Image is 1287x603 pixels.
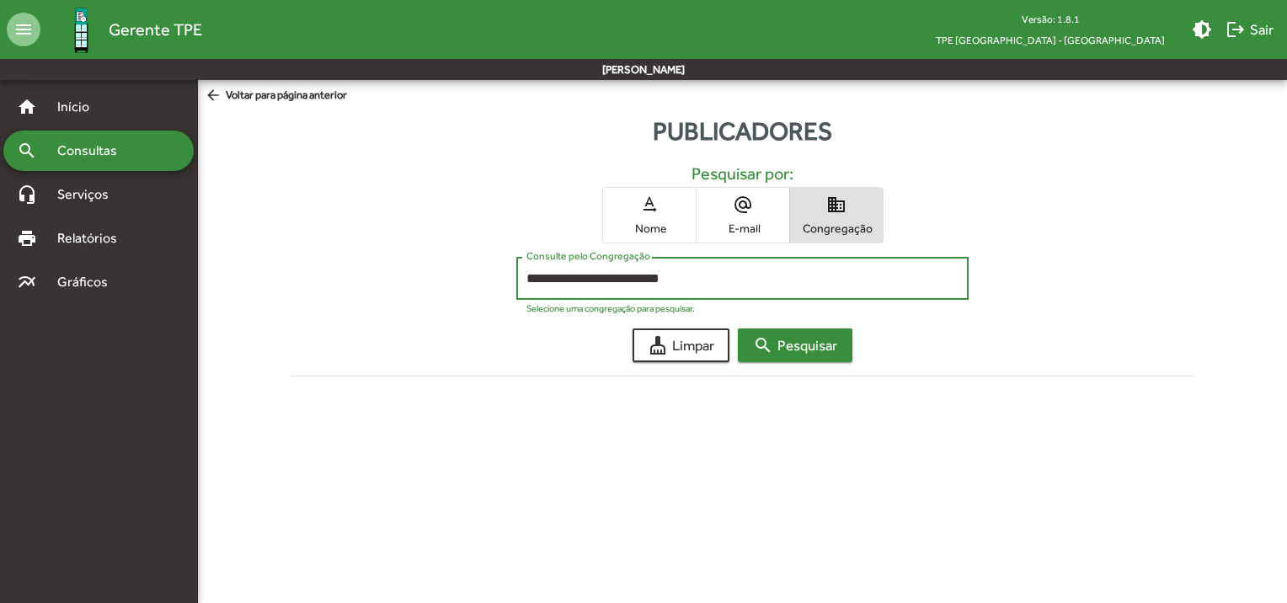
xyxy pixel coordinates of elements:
a: Gerente TPE [40,3,202,57]
span: Relatórios [47,228,139,248]
mat-icon: headset_mic [17,184,37,205]
button: Congregação [790,188,883,243]
span: Serviços [47,184,131,205]
mat-icon: text_rotation_none [639,195,660,215]
mat-icon: brightness_medium [1192,19,1212,40]
span: Voltar para página anterior [205,87,347,105]
span: Congregação [794,221,878,236]
button: Sair [1219,14,1280,45]
mat-icon: search [17,141,37,161]
mat-icon: alternate_email [733,195,753,215]
div: Versão: 1.8.1 [922,8,1178,29]
mat-icon: logout [1226,19,1246,40]
img: Logo [54,3,109,57]
mat-icon: menu [7,13,40,46]
mat-icon: multiline_chart [17,272,37,292]
mat-icon: print [17,228,37,248]
button: Nome [603,188,696,243]
mat-icon: cleaning_services [648,335,668,355]
mat-icon: domain [826,195,846,215]
span: Início [47,97,114,117]
span: Gráficos [47,272,131,292]
button: E-mail [697,188,789,243]
span: Pesquisar [753,330,837,360]
mat-icon: search [753,335,773,355]
span: Limpar [648,330,714,360]
h5: Pesquisar por: [304,163,1182,184]
span: TPE [GEOGRAPHIC_DATA] - [GEOGRAPHIC_DATA] [922,29,1178,51]
span: Nome [607,221,692,236]
span: Consultas [47,141,139,161]
button: Limpar [633,328,729,362]
span: Gerente TPE [109,16,202,43]
button: Pesquisar [738,328,852,362]
span: E-mail [701,221,785,236]
mat-icon: home [17,97,37,117]
mat-hint: Selecione uma congregação para pesquisar. [526,303,695,313]
mat-icon: arrow_back [205,87,226,105]
div: Publicadores [198,112,1287,150]
span: Sair [1226,14,1274,45]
